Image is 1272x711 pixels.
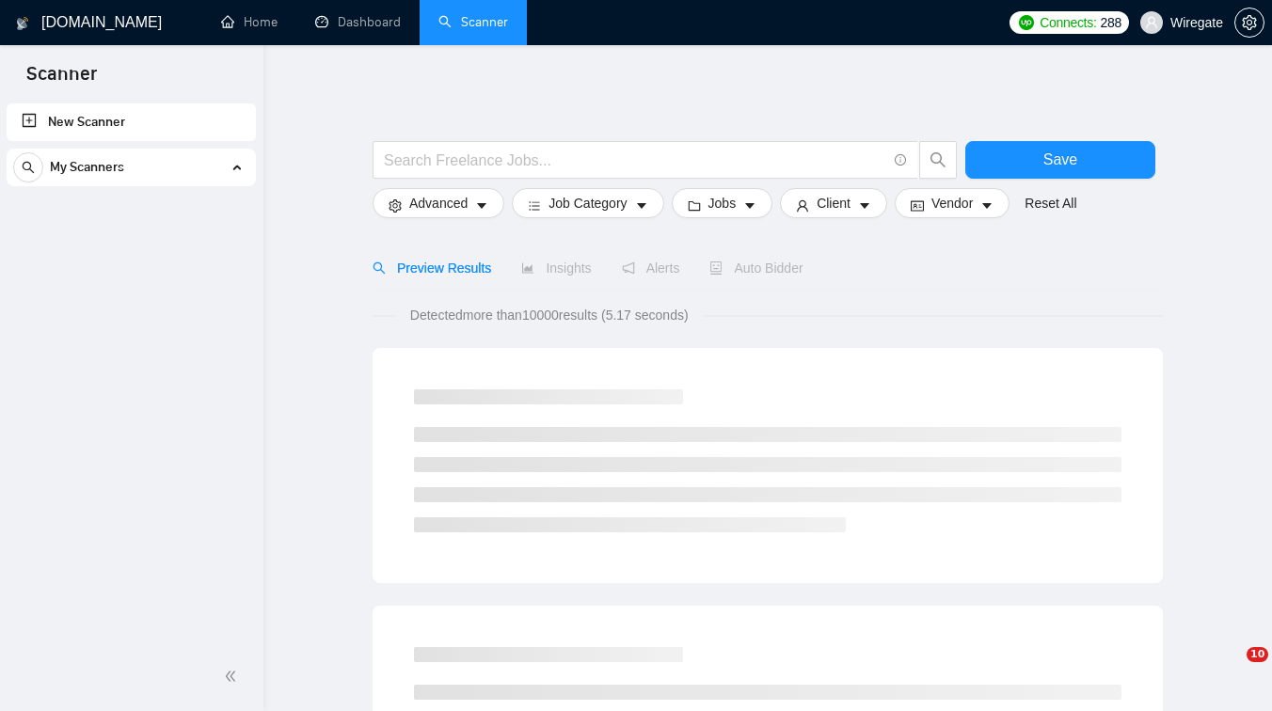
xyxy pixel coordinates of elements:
span: idcard [911,198,924,213]
span: Save [1043,148,1077,171]
span: search [14,161,42,174]
span: robot [709,261,723,275]
button: setting [1234,8,1264,38]
input: Search Freelance Jobs... [384,149,886,172]
img: logo [16,8,29,39]
a: setting [1234,15,1264,30]
button: barsJob Categorycaret-down [512,188,663,218]
span: caret-down [743,198,756,213]
span: Job Category [549,193,627,213]
button: settingAdvancedcaret-down [373,188,504,218]
span: Scanner [11,60,112,100]
span: notification [622,261,635,275]
span: info-circle [895,154,907,166]
span: 288 [1101,12,1121,33]
span: search [920,151,956,168]
span: double-left [224,667,243,686]
span: search [373,261,386,275]
span: setting [389,198,402,213]
span: Connects: [1040,12,1096,33]
button: Save [965,141,1155,179]
span: caret-down [858,198,871,213]
span: Alerts [622,261,680,276]
a: homeHome [221,14,278,30]
a: New Scanner [22,103,241,141]
span: Auto Bidder [709,261,803,276]
img: upwork-logo.png [1019,15,1034,30]
a: searchScanner [438,14,508,30]
span: user [796,198,809,213]
li: My Scanners [7,149,256,194]
span: Jobs [708,193,737,213]
span: setting [1235,15,1264,30]
span: caret-down [635,198,648,213]
span: 10 [1247,647,1268,662]
button: idcardVendorcaret-down [895,188,1010,218]
span: caret-down [980,198,994,213]
span: bars [528,198,541,213]
span: user [1145,16,1158,29]
span: Client [817,193,851,213]
a: Reset All [1025,193,1076,213]
button: userClientcaret-down [780,188,887,218]
button: search [13,152,43,182]
iframe: To enrich screen reader interactions, please activate Accessibility in Grammarly extension settings [1208,647,1253,692]
span: My Scanners [50,149,124,186]
a: dashboardDashboard [315,14,401,30]
li: New Scanner [7,103,256,141]
button: search [919,141,957,179]
span: folder [688,198,701,213]
button: folderJobscaret-down [672,188,773,218]
span: caret-down [475,198,488,213]
span: Preview Results [373,261,491,276]
span: Insights [521,261,591,276]
span: Vendor [931,193,973,213]
span: area-chart [521,261,534,275]
span: Detected more than 10000 results (5.17 seconds) [397,305,702,325]
span: Advanced [409,193,468,213]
